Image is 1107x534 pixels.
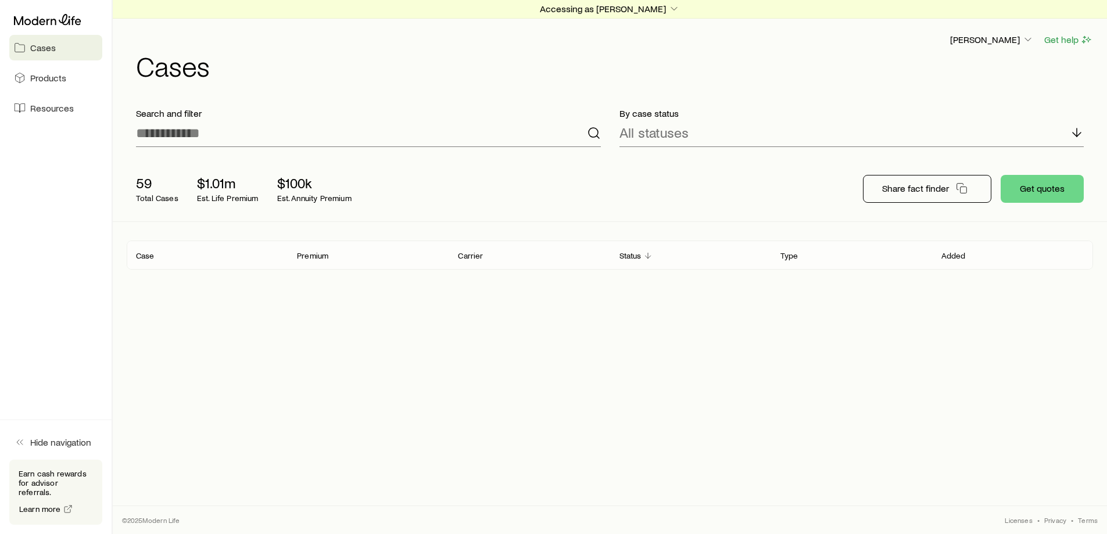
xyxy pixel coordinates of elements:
[9,65,102,91] a: Products
[950,33,1034,47] button: [PERSON_NAME]
[941,251,966,260] p: Added
[122,515,180,525] p: © 2025 Modern Life
[9,429,102,455] button: Hide navigation
[1037,515,1040,525] span: •
[9,95,102,121] a: Resources
[1044,33,1093,46] button: Get help
[136,193,178,203] p: Total Cases
[1078,515,1098,525] a: Terms
[1005,515,1032,525] a: Licenses
[1001,175,1084,203] button: Get quotes
[197,193,259,203] p: Est. Life Premium
[1044,515,1066,525] a: Privacy
[540,3,680,15] p: Accessing as [PERSON_NAME]
[9,460,102,525] div: Earn cash rewards for advisor referrals.Learn more
[19,505,61,513] span: Learn more
[277,175,352,191] p: $100k
[127,241,1093,270] div: Client cases
[619,107,1084,119] p: By case status
[950,34,1034,45] p: [PERSON_NAME]
[30,42,56,53] span: Cases
[136,52,1093,80] h1: Cases
[136,251,155,260] p: Case
[197,175,259,191] p: $1.01m
[19,469,93,497] p: Earn cash rewards for advisor referrals.
[30,72,66,84] span: Products
[619,251,642,260] p: Status
[619,124,689,141] p: All statuses
[136,107,601,119] p: Search and filter
[30,436,91,448] span: Hide navigation
[136,175,178,191] p: 59
[277,193,352,203] p: Est. Annuity Premium
[30,102,74,114] span: Resources
[882,182,949,194] p: Share fact finder
[458,251,483,260] p: Carrier
[9,35,102,60] a: Cases
[863,175,991,203] button: Share fact finder
[1071,515,1073,525] span: •
[297,251,328,260] p: Premium
[780,251,798,260] p: Type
